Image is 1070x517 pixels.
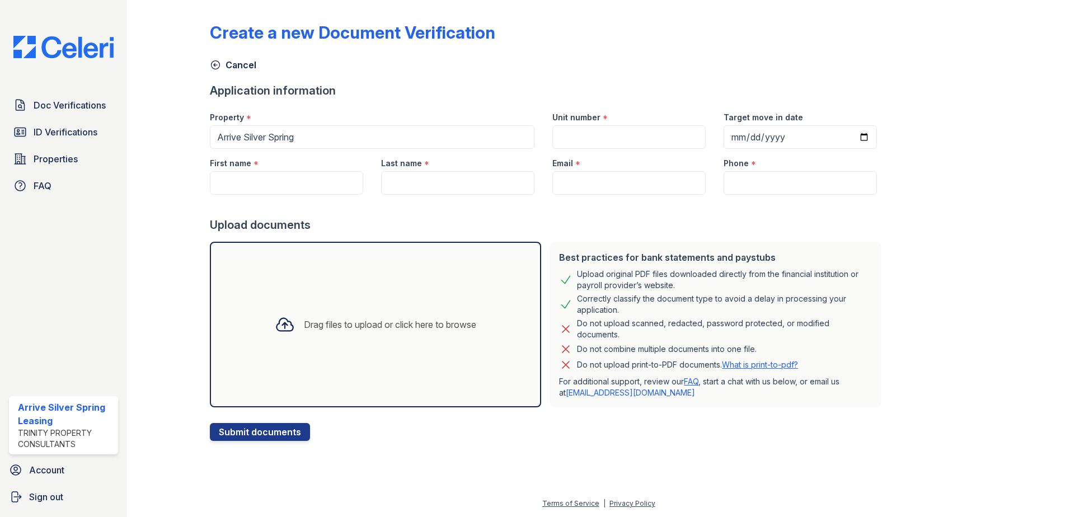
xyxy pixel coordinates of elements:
div: Do not upload scanned, redacted, password protected, or modified documents. [577,318,872,340]
div: Application information [210,83,886,98]
div: Correctly classify the document type to avoid a delay in processing your application. [577,293,872,316]
span: Properties [34,152,78,166]
a: Cancel [210,58,256,72]
label: Phone [724,158,749,169]
button: Submit documents [210,423,310,441]
div: Upload original PDF files downloaded directly from the financial institution or payroll provider’... [577,269,872,291]
div: Trinity Property Consultants [18,427,114,450]
div: | [603,499,606,507]
div: Upload documents [210,217,886,233]
div: Create a new Document Verification [210,22,495,43]
label: Target move in date [724,112,803,123]
a: Privacy Policy [609,499,655,507]
label: Last name [381,158,422,169]
label: Unit number [552,112,600,123]
a: ID Verifications [9,121,118,143]
span: Account [29,463,64,477]
a: [EMAIL_ADDRESS][DOMAIN_NAME] [566,388,695,397]
a: Terms of Service [542,499,599,507]
a: Properties [9,148,118,170]
a: What is print-to-pdf? [722,360,798,369]
a: FAQ [684,377,698,386]
p: For additional support, review our , start a chat with us below, or email us at [559,376,872,398]
div: Arrive Silver Spring Leasing [18,401,114,427]
img: CE_Logo_Blue-a8612792a0a2168367f1c8372b55b34899dd931a85d93a1a3d3e32e68fde9ad4.png [4,36,123,58]
a: Doc Verifications [9,94,118,116]
span: Sign out [29,490,63,504]
div: Drag files to upload or click here to browse [304,318,476,331]
label: Property [210,112,244,123]
a: Sign out [4,486,123,508]
a: FAQ [9,175,118,197]
a: Account [4,459,123,481]
span: FAQ [34,179,51,192]
span: Doc Verifications [34,98,106,112]
div: Best practices for bank statements and paystubs [559,251,872,264]
p: Do not upload print-to-PDF documents. [577,359,798,370]
span: ID Verifications [34,125,97,139]
div: Do not combine multiple documents into one file. [577,342,757,356]
label: Email [552,158,573,169]
label: First name [210,158,251,169]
